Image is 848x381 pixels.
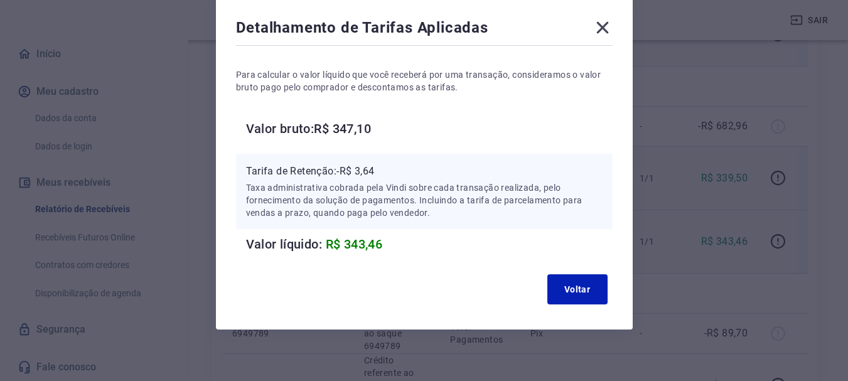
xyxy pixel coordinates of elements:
span: R$ 343,46 [326,237,383,252]
p: Taxa administrativa cobrada pela Vindi sobre cada transação realizada, pelo fornecimento da soluç... [246,181,603,219]
h6: Valor líquido: [246,234,613,254]
button: Voltar [547,274,608,304]
p: Tarifa de Retenção: -R$ 3,64 [246,164,603,179]
p: Para calcular o valor líquido que você receberá por uma transação, consideramos o valor bruto pag... [236,68,613,94]
div: Detalhamento de Tarifas Aplicadas [236,18,613,43]
h6: Valor bruto: R$ 347,10 [246,119,613,139]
